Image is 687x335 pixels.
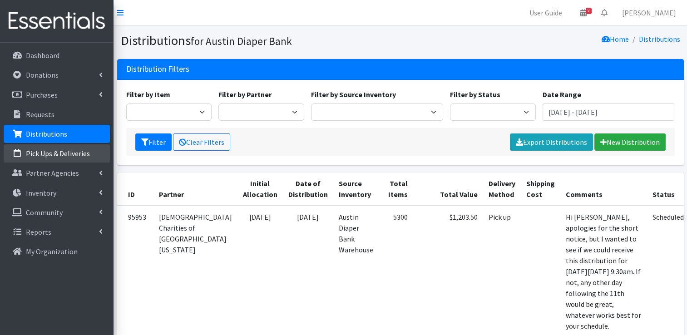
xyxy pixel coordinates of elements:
[126,89,170,100] label: Filter by Item
[121,33,397,49] h1: Distributions
[26,188,56,197] p: Inventory
[311,89,396,100] label: Filter by Source Inventory
[450,89,500,100] label: Filter by Status
[573,4,594,22] a: 9
[283,172,333,206] th: Date of Distribution
[26,51,59,60] p: Dashboard
[560,172,647,206] th: Comments
[4,66,110,84] a: Donations
[510,133,593,151] a: Export Distributions
[237,172,283,206] th: Initial Allocation
[543,89,581,100] label: Date Range
[4,203,110,222] a: Community
[26,168,79,177] p: Partner Agencies
[413,172,483,206] th: Total Value
[4,125,110,143] a: Distributions
[586,8,592,14] span: 9
[379,172,413,206] th: Total Items
[26,149,90,158] p: Pick Ups & Deliveries
[218,89,272,100] label: Filter by Partner
[26,247,78,256] p: My Organization
[543,103,675,121] input: January 1, 2011 - December 31, 2011
[173,133,230,151] a: Clear Filters
[26,110,54,119] p: Requests
[4,242,110,261] a: My Organization
[521,172,560,206] th: Shipping Cost
[4,144,110,163] a: Pick Ups & Deliveries
[602,34,629,44] a: Home
[483,172,521,206] th: Delivery Method
[594,133,666,151] a: New Distribution
[26,208,63,217] p: Community
[191,34,292,48] small: for Austin Diaper Bank
[4,86,110,104] a: Purchases
[4,184,110,202] a: Inventory
[4,164,110,182] a: Partner Agencies
[26,70,59,79] p: Donations
[333,172,379,206] th: Source Inventory
[4,105,110,123] a: Requests
[4,223,110,241] a: Reports
[153,172,237,206] th: Partner
[615,4,683,22] a: [PERSON_NAME]
[117,172,153,206] th: ID
[126,64,189,74] h3: Distribution Filters
[522,4,569,22] a: User Guide
[26,129,67,138] p: Distributions
[4,6,110,36] img: HumanEssentials
[26,90,58,99] p: Purchases
[639,34,680,44] a: Distributions
[135,133,172,151] button: Filter
[4,46,110,64] a: Dashboard
[26,227,51,236] p: Reports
